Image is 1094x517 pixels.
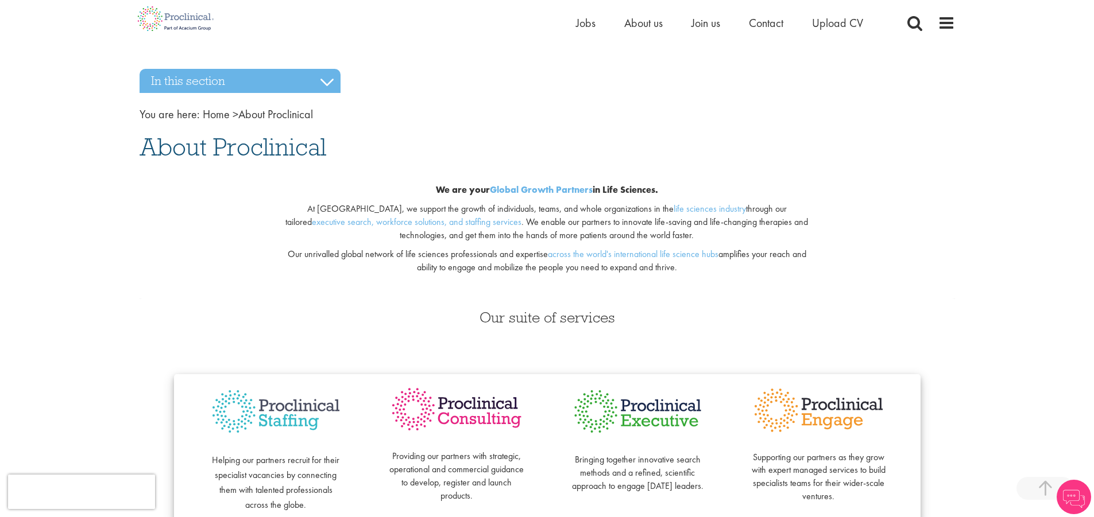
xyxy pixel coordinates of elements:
[389,386,524,433] img: Proclinical Consulting
[208,386,343,438] img: Proclinical Staffing
[140,131,326,162] span: About Proclinical
[674,203,746,215] a: life sciences industry
[278,248,816,274] p: Our unrivalled global network of life sciences professionals and expertise amplifies your reach a...
[812,15,863,30] a: Upload CV
[751,438,886,503] p: Supporting our partners as they grow with expert managed services to build specialists teams for ...
[203,107,230,122] a: breadcrumb link to Home
[140,310,955,325] h3: Our suite of services
[212,454,339,511] span: Helping our partners recruit for their specialist vacancies by connecting them with talented prof...
[233,107,238,122] span: >
[691,15,720,30] a: Join us
[570,386,705,437] img: Proclinical Executive
[140,69,341,93] h3: In this section
[8,475,155,509] iframe: reCAPTCHA
[389,437,524,503] p: Providing our partners with strategic, operational and commercial guidance to develop, register a...
[203,107,313,122] span: About Proclinical
[140,107,200,122] span: You are here:
[490,184,593,196] a: Global Growth Partners
[749,15,783,30] a: Contact
[548,248,718,260] a: across the world's international life science hubs
[278,203,816,242] p: At [GEOGRAPHIC_DATA], we support the growth of individuals, teams, and whole organizations in the...
[751,386,886,435] img: Proclinical Engage
[1057,480,1091,514] img: Chatbot
[576,15,596,30] a: Jobs
[436,184,658,196] b: We are your in Life Sciences.
[312,216,521,228] a: executive search, workforce solutions, and staffing services
[624,15,663,30] a: About us
[570,440,705,492] p: Bringing together innovative search methods and a refined, scientific approach to engage [DATE] l...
